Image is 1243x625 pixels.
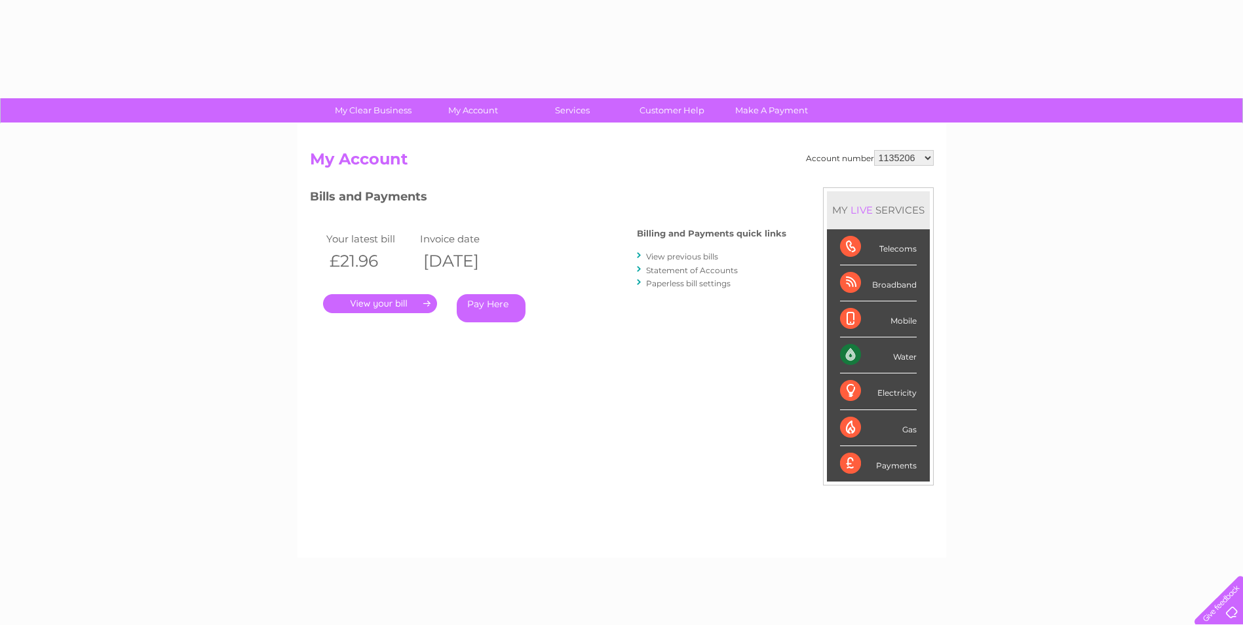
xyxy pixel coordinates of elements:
[618,98,726,123] a: Customer Help
[637,229,786,238] h4: Billing and Payments quick links
[417,248,511,275] th: [DATE]
[310,187,786,210] h3: Bills and Payments
[419,98,527,123] a: My Account
[840,446,917,482] div: Payments
[848,204,875,216] div: LIVE
[646,265,738,275] a: Statement of Accounts
[840,373,917,409] div: Electricity
[806,150,934,166] div: Account number
[417,230,511,248] td: Invoice date
[840,265,917,301] div: Broadband
[323,294,437,313] a: .
[840,229,917,265] div: Telecoms
[717,98,826,123] a: Make A Payment
[323,248,417,275] th: £21.96
[646,278,731,288] a: Paperless bill settings
[319,98,427,123] a: My Clear Business
[840,410,917,446] div: Gas
[840,301,917,337] div: Mobile
[827,191,930,229] div: MY SERVICES
[840,337,917,373] div: Water
[310,150,934,175] h2: My Account
[646,252,718,261] a: View previous bills
[323,230,417,248] td: Your latest bill
[457,294,526,322] a: Pay Here
[518,98,626,123] a: Services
